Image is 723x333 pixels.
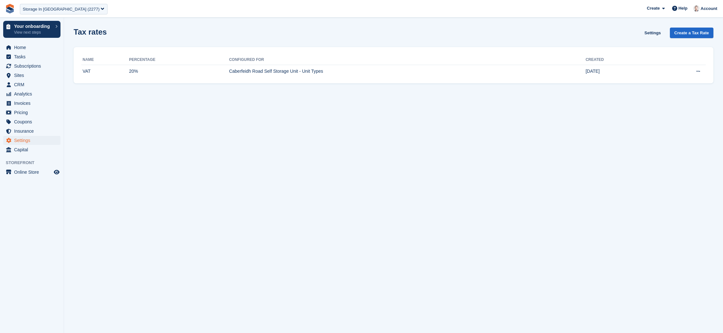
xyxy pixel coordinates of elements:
a: menu [3,127,60,136]
span: Sites [14,71,52,80]
a: menu [3,71,60,80]
th: Name [81,55,129,65]
a: Create a Tax Rate [670,28,713,38]
span: Subscriptions [14,62,52,71]
span: Account [701,5,717,12]
a: menu [3,108,60,117]
img: Jeff Knox [693,5,700,12]
a: menu [3,52,60,61]
a: menu [3,80,60,89]
span: Tasks [14,52,52,61]
a: menu [3,89,60,98]
span: Home [14,43,52,52]
td: Caberfeidh Road Self Storage Unit - Unit Types [229,65,586,78]
span: Storefront [6,160,64,166]
a: Your onboarding View next steps [3,21,60,38]
span: Settings [14,136,52,145]
span: CRM [14,80,52,89]
p: Your onboarding [14,24,52,29]
p: View next steps [14,29,52,35]
th: Created [586,55,655,65]
span: Invoices [14,99,52,108]
td: VAT [81,65,129,78]
span: Insurance [14,127,52,136]
span: Help [679,5,687,12]
span: Analytics [14,89,52,98]
a: menu [3,117,60,126]
a: menu [3,145,60,154]
h1: Tax rates [74,28,107,36]
a: menu [3,99,60,108]
div: Storage In [GEOGRAPHIC_DATA] (2277) [23,6,100,12]
th: Configured for [229,55,586,65]
a: menu [3,43,60,52]
img: stora-icon-8386f47178a22dfd0bd8f6a31ec36ba5ce8667c1dd55bd0f319d3a0aa187defe.svg [5,4,15,13]
th: Percentage [129,55,229,65]
a: Preview store [53,168,60,176]
span: Coupons [14,117,52,126]
td: [DATE] [586,65,655,78]
a: menu [3,136,60,145]
span: Capital [14,145,52,154]
span: Create [647,5,660,12]
a: menu [3,168,60,177]
a: menu [3,62,60,71]
span: Pricing [14,108,52,117]
td: 20% [129,65,229,78]
span: Online Store [14,168,52,177]
a: Settings [642,28,663,38]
